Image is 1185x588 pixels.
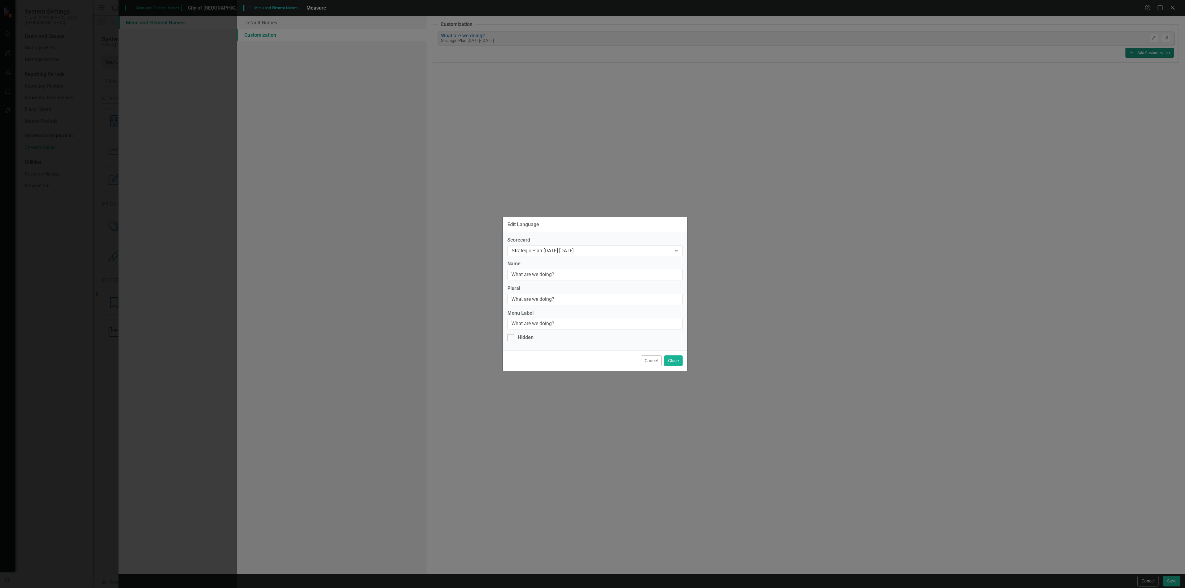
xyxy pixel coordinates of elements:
label: Name [507,260,683,267]
label: Plural [507,285,683,292]
button: Cancel [641,355,662,366]
input: Use Default Language [507,318,683,329]
label: Scorecard [507,237,683,244]
div: Hidden [518,334,534,341]
button: Close [664,355,683,366]
div: Strategic Plan [DATE]-[DATE] [512,247,672,255]
input: Use Default Language [507,294,683,305]
label: Menu Label [507,310,683,317]
input: Use Default Language [507,269,683,280]
div: Edit Language [507,222,539,227]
